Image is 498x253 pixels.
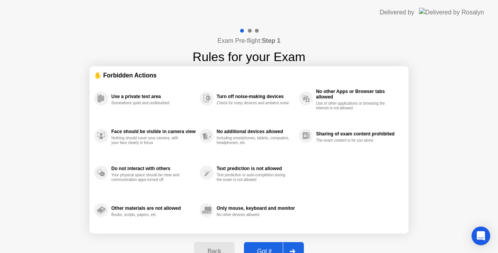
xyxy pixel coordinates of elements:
[316,89,400,100] div: No other Apps or Browser tabs allowed
[111,173,185,182] div: Your physical space should be clear and communication apps turned off
[111,166,196,171] div: Do not interact with others
[111,206,196,211] div: Other materials are not allowed
[217,94,295,99] div: Turn off noise-making devices
[217,213,290,217] div: No other devices allowed
[316,131,400,137] div: Sharing of exam content prohibited
[111,213,185,217] div: Books, scripts, papers, etc
[217,206,295,211] div: Only mouse, keyboard and monitor
[111,101,185,105] div: Somewhere quiet and undisturbed
[316,101,389,111] div: Use of other applications or browsing the internet is not allowed
[262,37,281,44] b: Step 1
[217,166,295,171] div: Text prediction is not allowed
[94,71,404,80] div: ✋ Forbidden Actions
[472,227,490,245] div: Open Intercom Messenger
[193,47,305,66] h1: Rules for your Exam
[380,8,414,17] div: Delivered by
[217,136,290,145] div: Including smartphones, tablets, computers, headphones, etc.
[111,136,185,145] div: Nothing should cover your camera, with your face clearly in focus
[316,138,389,143] div: The exam content is for you alone
[217,173,290,182] div: Text prediction or auto-completion during the exam is not allowed
[217,36,281,46] h4: Exam Pre-flight:
[217,129,295,134] div: No additional devices allowed
[111,94,196,99] div: Use a private test area
[419,8,484,17] img: Delivered by Rosalyn
[217,101,290,105] div: Check for noisy devices and ambient noise
[111,129,196,134] div: Face should be visible in camera view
